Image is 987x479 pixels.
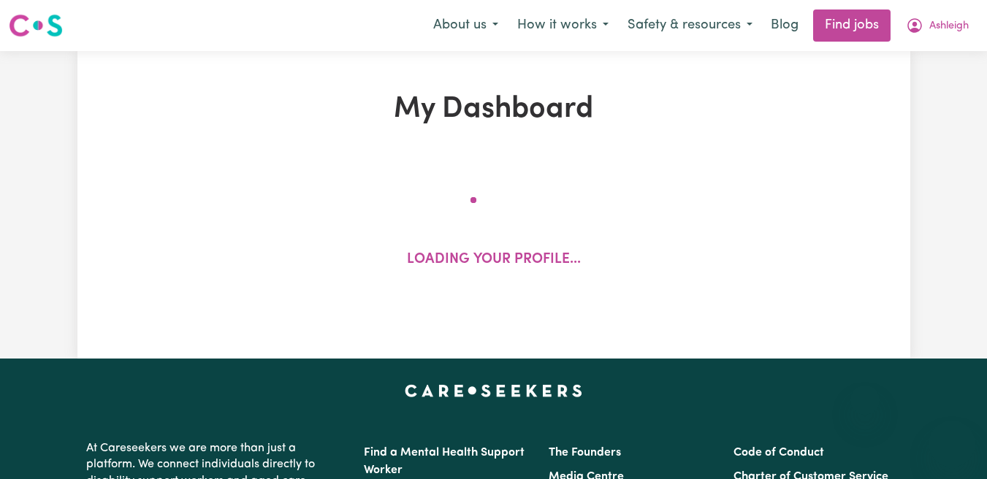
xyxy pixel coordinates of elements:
button: Safety & resources [618,10,762,41]
a: Careseekers home page [405,385,582,396]
a: The Founders [549,447,621,459]
p: Loading your profile... [407,250,581,271]
button: How it works [508,10,618,41]
a: Code of Conduct [733,447,824,459]
button: My Account [896,10,978,41]
iframe: Button to launch messaging window [929,421,975,467]
a: Find jobs [813,9,891,42]
button: About us [424,10,508,41]
span: Ashleigh [929,18,969,34]
img: Careseekers logo [9,12,63,39]
a: Careseekers logo [9,9,63,42]
a: Find a Mental Health Support Worker [364,447,525,476]
a: Blog [762,9,807,42]
iframe: Close message [850,386,880,415]
h1: My Dashboard [225,92,763,127]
